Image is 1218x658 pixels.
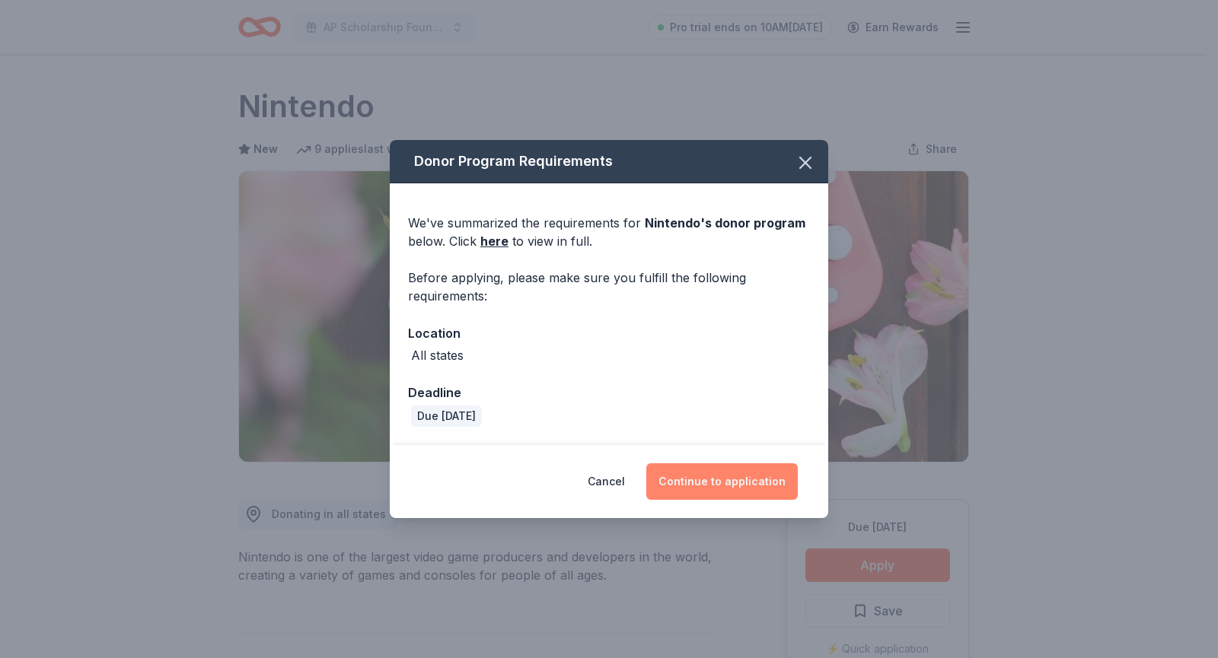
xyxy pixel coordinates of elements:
button: Cancel [588,463,625,500]
div: We've summarized the requirements for below. Click to view in full. [408,214,810,250]
div: Due [DATE] [411,405,482,427]
a: here [480,232,509,250]
span: Nintendo 's donor program [645,215,805,230]
div: Deadline [408,383,810,402]
div: Before applying, please make sure you fulfill the following requirements: [408,269,810,305]
div: Location [408,323,810,343]
div: All states [411,346,464,364]
button: Continue to application [646,463,798,500]
div: Donor Program Requirements [390,140,828,183]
